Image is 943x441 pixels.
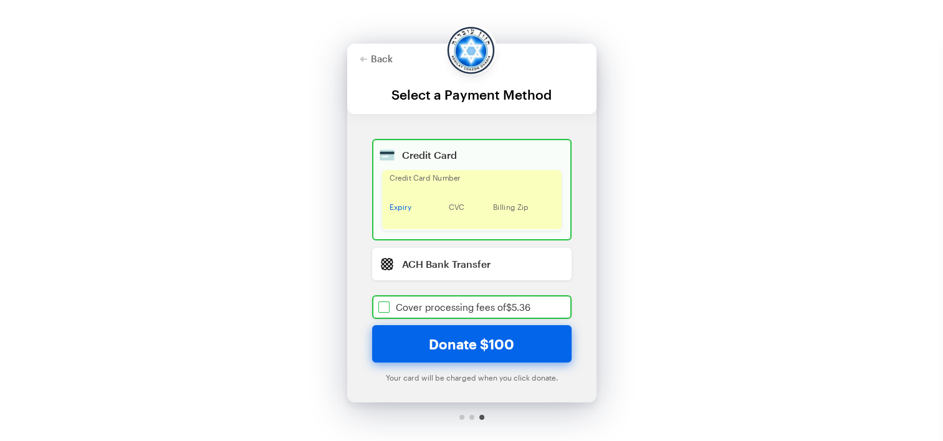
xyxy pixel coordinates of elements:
div: Select a Payment Method [360,87,584,102]
iframe: Secure postal code input frame [493,211,554,225]
button: Back [360,54,393,64]
button: Donate $100 [372,325,572,363]
div: Credit Card [402,150,562,160]
iframe: Secure expiration date input frame [390,211,434,225]
iframe: Secure card number input frame [390,181,554,196]
div: Your card will be charged when you click donate. [372,372,572,382]
iframe: Secure CVC input frame [449,211,479,225]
